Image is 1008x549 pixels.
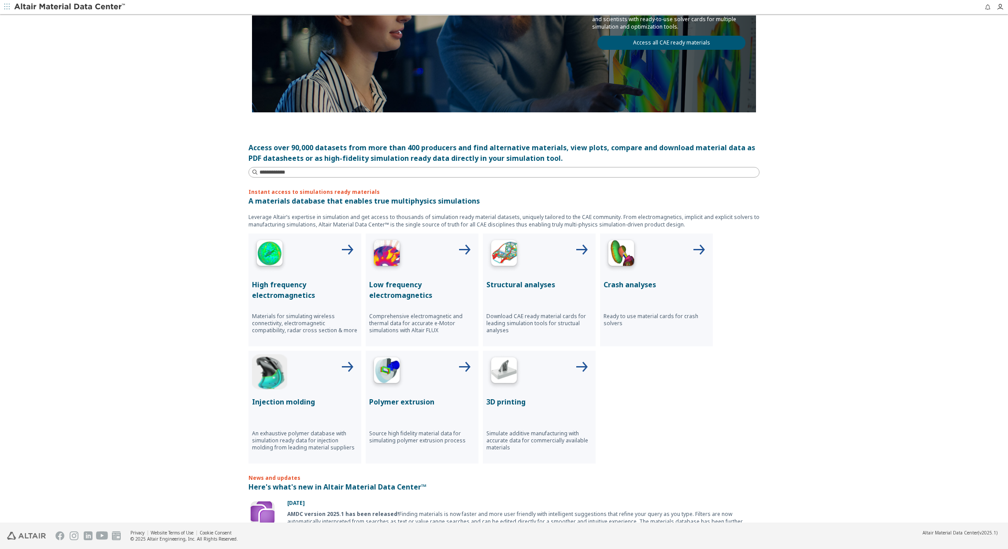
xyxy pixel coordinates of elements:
button: Structural Analyses IconStructural analysesDownload CAE ready material cards for leading simulati... [483,234,596,346]
p: Here's what's new in Altair Material Data Center™ [248,482,760,492]
p: Ready to use material cards for crash solvers [604,313,709,327]
button: Injection Molding IconInjection moldingAn exhaustive polymer database with simulation ready data ... [248,351,361,464]
p: Instant access to simulations ready materials [248,188,760,196]
button: High Frequency IconHigh frequency electromagneticsMaterials for simulating wireless connectivity,... [248,234,361,346]
img: Altair Engineering [7,532,46,540]
button: Low Frequency IconLow frequency electromagneticsComprehensive electromagnetic and thermal data fo... [366,234,478,346]
img: Crash Analyses Icon [604,237,639,272]
img: Update Icon Software [248,499,277,527]
img: 3D Printing Icon [486,354,522,389]
p: Comprehensive electromagnetic and thermal data for accurate e-Motor simulations with Altair FLUX [369,313,475,334]
img: Low Frequency Icon [369,237,404,272]
div: (v2025.1) [923,530,997,536]
span: Altair Material Data Center [923,530,978,536]
p: Injection molding [252,397,358,407]
p: A materials database that enables true multiphysics simulations [248,196,760,206]
p: [DATE] [287,499,760,507]
button: Polymer Extrusion IconPolymer extrusionSource high fidelity material data for simulating polymer ... [366,351,478,464]
p: News and updates [248,474,760,482]
p: High frequency electromagnetics [252,279,358,300]
a: Website Terms of Use [151,530,193,536]
p: Crash analyses [604,279,709,290]
p: Simulate additive manufacturing with accurate data for commercially available materials [486,430,592,451]
a: Cookie Consent [200,530,232,536]
p: Materials for simulating wireless connectivity, electromagnetic compatibility, radar cross sectio... [252,313,358,334]
div: © 2025 Altair Engineering, Inc. All Rights Reserved. [130,536,238,542]
button: 3D Printing Icon3D printingSimulate additive manufacturing with accurate data for commercially av... [483,351,596,464]
p: Polymer extrusion [369,397,475,407]
p: Leverage Altair’s expertise in simulation and get access to thousands of simulation ready materia... [248,213,760,228]
b: AMDC version 2025.1 has been released! [287,510,399,518]
p: Low frequency electromagnetics [369,279,475,300]
p: Source high fidelity material data for simulating polymer extrusion process [369,430,475,444]
img: Polymer Extrusion Icon [369,354,404,389]
div: Finding materials is now faster and more user friendly with intelligent suggestions that refine y... [287,510,760,540]
p: Structural analyses [486,279,592,290]
img: Injection Molding Icon [252,354,287,389]
p: An exhaustive polymer database with simulation ready data for injection molding from leading mate... [252,430,358,451]
p: Download CAE ready material cards for leading simulation tools for structual analyses [486,313,592,334]
p: 3D printing [486,397,592,407]
img: High Frequency Icon [252,237,287,272]
div: Access over 90,000 datasets from more than 400 producers and find alternative materials, view plo... [248,142,760,163]
button: Crash Analyses IconCrash analysesReady to use material cards for crash solvers [600,234,713,346]
img: Altair Material Data Center [14,3,126,11]
img: Structural Analyses Icon [486,237,522,272]
a: Privacy [130,530,145,536]
a: Access all CAE ready materials [597,36,745,50]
